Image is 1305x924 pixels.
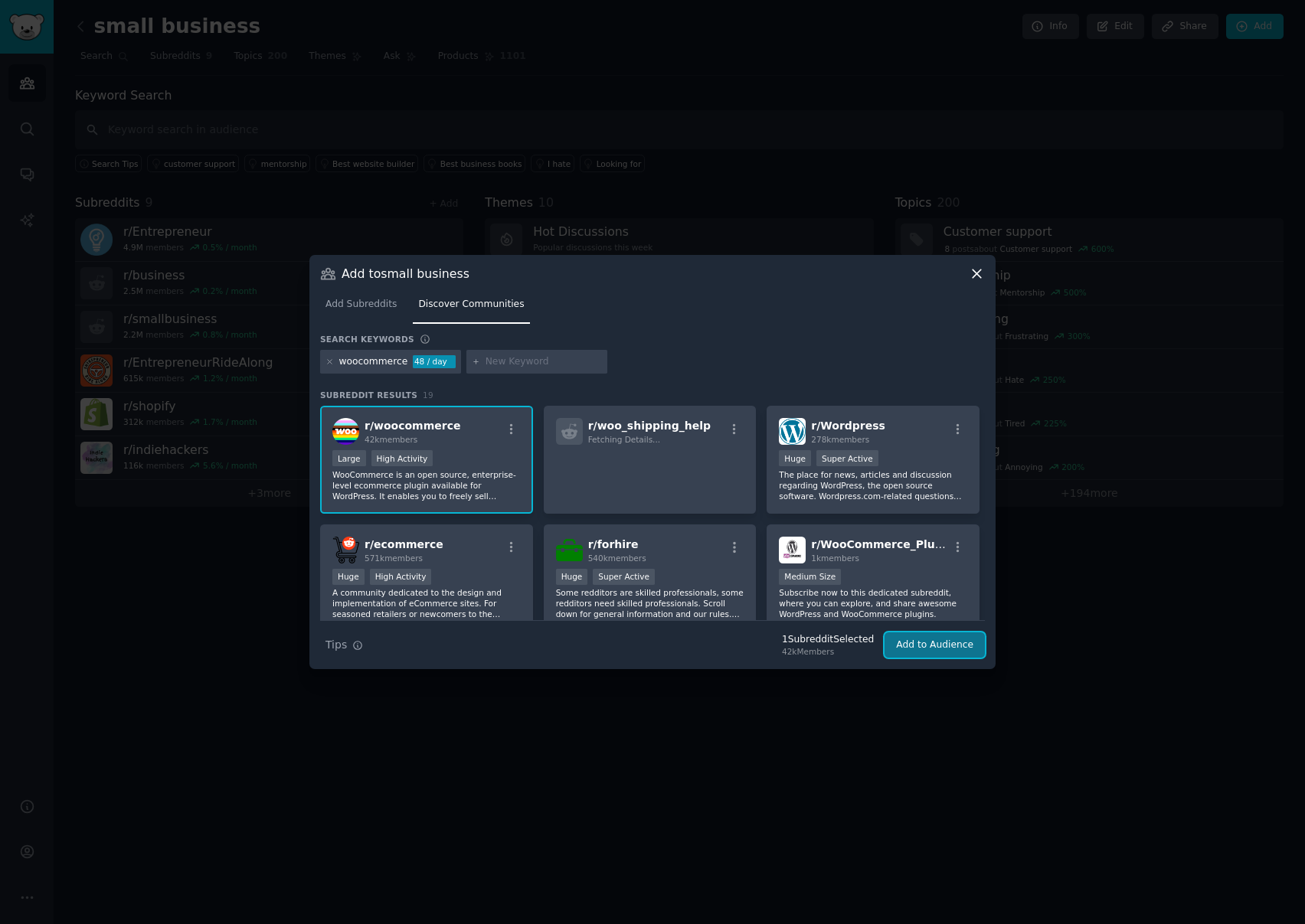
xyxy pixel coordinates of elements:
[332,569,365,585] div: Huge
[320,390,417,400] span: Subreddit Results
[779,587,967,619] p: Subscribe now to this dedicated subreddit, where you can explore, and share awesome WordPress and...
[332,418,359,445] img: woocommerce
[413,355,456,369] div: 48 / day
[342,266,469,282] h3: Add to small business
[365,420,461,432] span: r/ woocommerce
[782,633,874,647] div: 1 Subreddit Selected
[811,538,960,550] span: r/ WooCommerce_Plugins
[486,355,602,369] input: New Keyword
[365,538,443,550] span: r/ ecommerce
[556,569,588,585] div: Huge
[320,632,368,658] button: Tips
[816,450,878,466] div: Super Active
[556,537,583,563] img: forhire
[370,569,432,585] div: High Activity
[332,587,521,619] p: A community dedicated to the design and implementation of eCommerce sites. For seasoned retailers...
[588,435,660,444] span: Fetching Details...
[556,587,744,619] p: Some redditors are skilled professionals, some redditors need skilled professionals. Scroll down ...
[332,537,359,563] img: ecommerce
[418,298,524,312] span: Discover Communities
[320,292,402,324] a: Add Subreddits
[588,553,646,563] span: 540k members
[779,469,967,501] p: The place for news, articles and discussion regarding WordPress, the open source software. Wordpr...
[365,435,417,444] span: 42k members
[782,646,874,657] div: 42k Members
[779,418,806,445] img: Wordpress
[325,637,347,653] span: Tips
[885,632,985,658] button: Add to Audience
[588,420,711,432] span: r/ woo_shipping_help
[325,298,397,312] span: Add Subreddits
[811,435,869,444] span: 278k members
[365,553,423,563] span: 571k members
[371,450,433,466] div: High Activity
[423,390,433,400] span: 19
[779,450,811,466] div: Huge
[339,355,408,369] div: woocommerce
[413,292,529,324] a: Discover Communities
[588,538,639,550] span: r/ forhire
[320,334,414,344] h3: Search keywords
[811,553,859,563] span: 1k members
[811,420,885,432] span: r/ Wordpress
[779,537,806,563] img: WooCommerce_Plugins
[779,569,841,585] div: Medium Size
[593,569,655,585] div: Super Active
[332,469,521,501] p: WooCommerce is an open source, enterprise-level ecommerce plugin available for WordPress. It enab...
[332,450,366,466] div: Large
